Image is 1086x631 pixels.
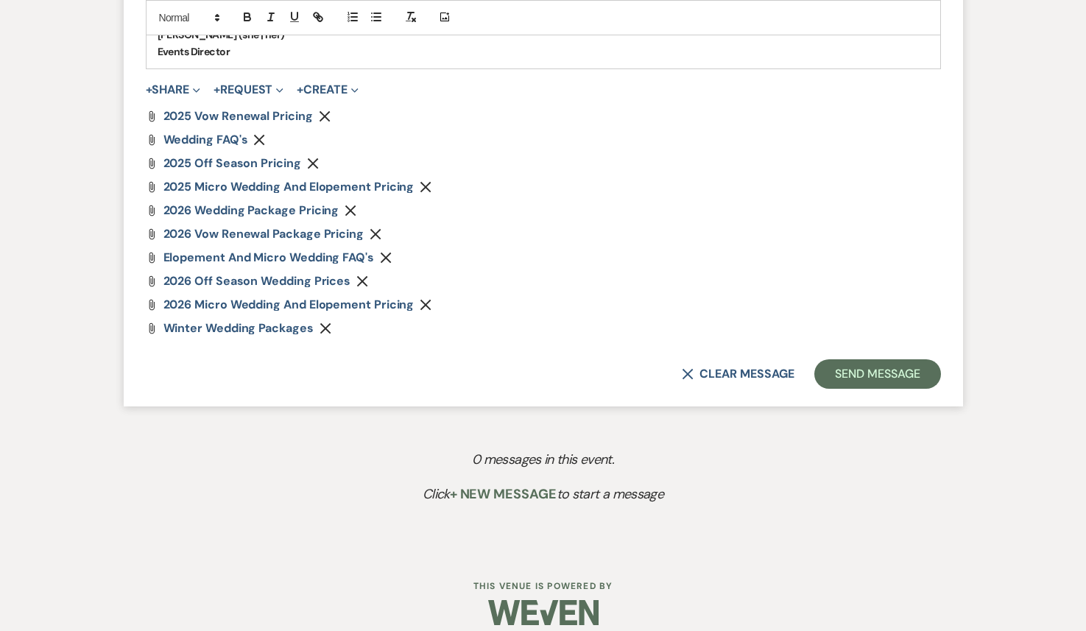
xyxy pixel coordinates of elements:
[146,84,201,96] button: Share
[163,273,351,289] span: 2026 Off Season Wedding Prices
[163,226,364,242] span: 2026 Vow Renewal Package Pricing
[163,181,415,193] a: 2025 Micro Wedding and Elopement Pricing
[163,320,314,336] span: Winter Wedding Packages
[163,322,314,334] a: Winter Wedding Packages
[163,132,248,147] span: Wedding FAQ's
[163,250,374,265] span: Elopement and Micro Wedding FAQ's
[163,134,248,146] a: Wedding FAQ's
[163,275,351,287] a: 2026 Off Season Wedding Prices
[214,84,220,96] span: +
[163,202,339,218] span: 2026 Wedding Package Pricing
[163,205,339,216] a: 2026 Wedding Package Pricing
[214,84,283,96] button: Request
[163,108,313,124] span: 2025 Vow Renewal Pricing
[163,158,301,169] a: 2025 Off Season Pricing
[158,45,230,58] strong: Events Director
[163,155,301,171] span: 2025 Off Season Pricing
[163,297,415,312] span: 2026 Micro Wedding and Elopement Pricing
[163,252,374,264] a: Elopement and Micro Wedding FAQ's
[163,179,415,194] span: 2025 Micro Wedding and Elopement Pricing
[682,368,794,380] button: Clear message
[146,84,152,96] span: +
[163,228,364,240] a: 2026 Vow Renewal Package Pricing
[297,84,303,96] span: +
[814,359,940,389] button: Send Message
[297,84,358,96] button: Create
[450,485,557,503] span: + New Message
[157,484,929,505] p: Click to start a message
[163,299,415,311] a: 2026 Micro Wedding and Elopement Pricing
[157,449,929,470] p: 0 messages in this event.
[163,110,313,122] a: 2025 Vow Renewal Pricing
